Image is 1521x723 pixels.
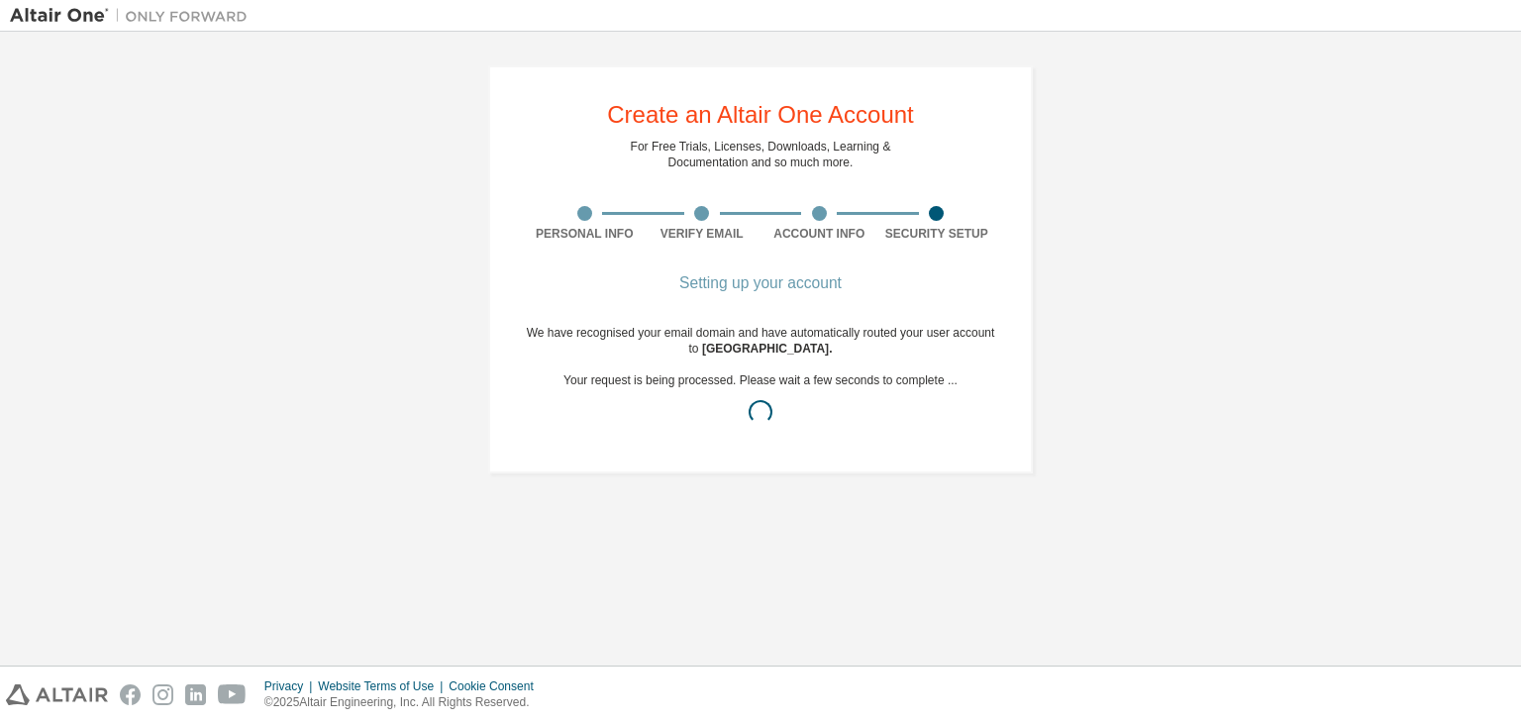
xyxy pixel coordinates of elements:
img: altair_logo.svg [6,684,108,705]
img: facebook.svg [120,684,141,705]
div: We have recognised your email domain and have automatically routed your user account to Your requ... [526,325,995,436]
div: Setting up your account [526,277,995,289]
div: Cookie Consent [449,678,545,694]
div: Create an Altair One Account [607,103,914,127]
img: youtube.svg [218,684,247,705]
p: © 2025 Altair Engineering, Inc. All Rights Reserved. [264,694,546,711]
img: linkedin.svg [185,684,206,705]
div: Website Terms of Use [318,678,449,694]
div: For Free Trials, Licenses, Downloads, Learning & Documentation and so much more. [631,139,891,170]
div: Privacy [264,678,318,694]
div: Personal Info [526,226,644,242]
span: [GEOGRAPHIC_DATA] . [702,342,833,356]
img: Altair One [10,6,257,26]
div: Verify Email [644,226,761,242]
img: instagram.svg [152,684,173,705]
div: Security Setup [878,226,996,242]
div: Account Info [760,226,878,242]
